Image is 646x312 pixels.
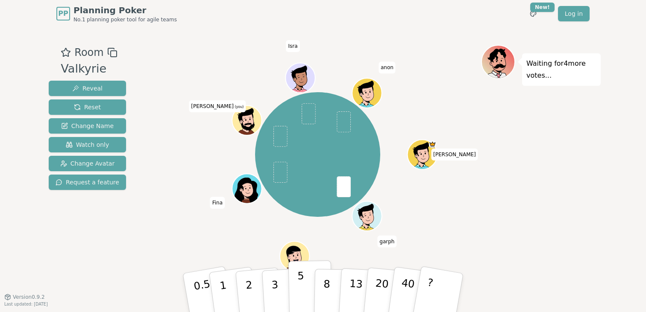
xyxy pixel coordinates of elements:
[4,294,45,300] button: Version0.9.2
[234,105,244,109] span: (you)
[49,156,126,171] button: Change Avatar
[73,16,177,23] span: No.1 planning poker tool for agile teams
[49,118,126,134] button: Change Name
[4,302,48,306] span: Last updated: [DATE]
[429,140,436,148] span: Maanya is the host
[377,235,396,247] span: Click to change your name
[49,137,126,152] button: Watch only
[526,58,596,82] p: Waiting for 4 more votes...
[60,159,115,168] span: Change Avatar
[61,122,114,130] span: Change Name
[49,81,126,96] button: Reveal
[73,4,177,16] span: Planning Poker
[233,106,261,134] button: Click to change your avatar
[431,149,478,160] span: Click to change your name
[58,9,68,19] span: PP
[379,61,396,73] span: Click to change your name
[49,99,126,115] button: Reset
[74,45,103,60] span: Room
[72,84,103,93] span: Reveal
[74,103,101,111] span: Reset
[526,6,541,21] button: New!
[210,197,225,209] span: Click to change your name
[66,140,109,149] span: Watch only
[13,294,45,300] span: Version 0.9.2
[56,178,119,187] span: Request a feature
[558,6,590,21] a: Log in
[49,175,126,190] button: Request a feature
[61,45,71,60] button: Add as favourite
[56,4,177,23] a: PPPlanning PokerNo.1 planning poker tool for agile teams
[189,100,246,112] span: Click to change your name
[286,40,300,52] span: Click to change your name
[530,3,555,12] div: New!
[61,60,117,78] div: Valkyrie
